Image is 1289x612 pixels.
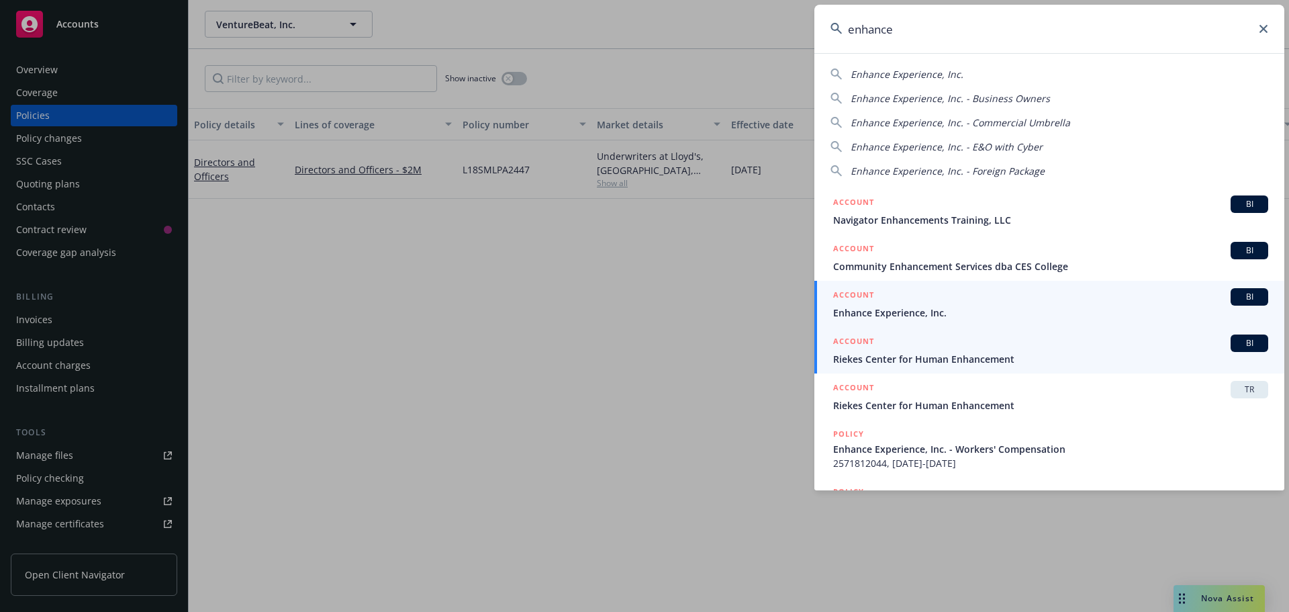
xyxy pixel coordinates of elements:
span: Enhance Experience, Inc. - Business Owners [851,92,1050,105]
h5: ACCOUNT [833,288,874,304]
a: ACCOUNTBIEnhance Experience, Inc. [814,281,1284,327]
span: Navigator Enhancements Training, LLC [833,213,1268,227]
a: ACCOUNTBIRiekes Center for Human Enhancement [814,327,1284,374]
span: Riekes Center for Human Enhancement [833,352,1268,366]
span: BI [1236,337,1263,349]
span: TR [1236,384,1263,396]
a: ACCOUNTBICommunity Enhancement Services dba CES College [814,234,1284,281]
h5: POLICY [833,427,864,441]
span: BI [1236,198,1263,210]
span: BI [1236,291,1263,303]
a: ACCOUNTBINavigator Enhancements Training, LLC [814,188,1284,234]
span: Enhance Experience, Inc. - Workers' Compensation [833,442,1268,456]
span: 2571812044, [DATE]-[DATE] [833,456,1268,470]
h5: ACCOUNT [833,335,874,351]
h5: POLICY [833,485,864,498]
h5: ACCOUNT [833,242,874,258]
span: Enhance Experience, Inc. [851,68,963,81]
h5: ACCOUNT [833,195,874,212]
span: Enhance Experience, Inc. - Commercial Umbrella [851,116,1070,129]
span: Enhance Experience, Inc. [833,306,1268,320]
span: BI [1236,245,1263,257]
span: Enhance Experience, Inc. - Foreign Package [851,165,1045,177]
input: Search... [814,5,1284,53]
h5: ACCOUNT [833,381,874,397]
a: POLICY [814,478,1284,535]
span: Riekes Center for Human Enhancement [833,398,1268,412]
span: Enhance Experience, Inc. - E&O with Cyber [851,140,1043,153]
a: POLICYEnhance Experience, Inc. - Workers' Compensation2571812044, [DATE]-[DATE] [814,420,1284,478]
span: Community Enhancement Services dba CES College [833,259,1268,273]
a: ACCOUNTTRRiekes Center for Human Enhancement [814,374,1284,420]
